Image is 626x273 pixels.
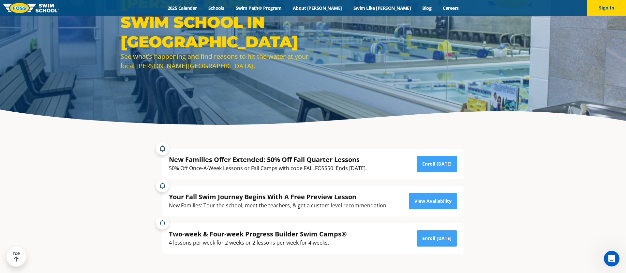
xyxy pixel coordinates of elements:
div: Your Fall Swim Journey Begins With A Free Preview Lesson [169,192,388,201]
a: Enroll [DATE] [417,230,457,247]
a: Careers [437,5,464,11]
a: 2025 Calendar [162,5,202,11]
div: New Families Offer Extended: 50% Off Fall Quarter Lessons [169,155,367,164]
a: Swim Like [PERSON_NAME] [348,5,417,11]
a: View Availability [409,193,457,209]
a: Enroll [DATE] [417,156,457,172]
img: FOSS Swim School Logo [3,3,59,13]
a: Blog [417,5,437,11]
div: 50% Off Once-A-Week Lessons or Fall Camps with code FALLFOSS50. Ends [DATE]. [169,164,367,173]
a: About [PERSON_NAME] [287,5,348,11]
iframe: Intercom live chat [604,251,619,266]
a: Schools [202,5,230,11]
div: TOP [13,252,20,262]
div: 4 lessons per week for 2 weeks or 2 lessons per week for 4 weeks. [169,238,347,247]
div: See what’s happening and find reasons to hit the water at your local [PERSON_NAME][GEOGRAPHIC_DATA]. [121,52,310,71]
a: Swim Path® Program [230,5,287,11]
div: New Families: Tour the school, meet the teachers, & get a custom level recommendation! [169,201,388,210]
div: Two-week & Four-week Progress Builder Swim Camps® [169,230,347,238]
